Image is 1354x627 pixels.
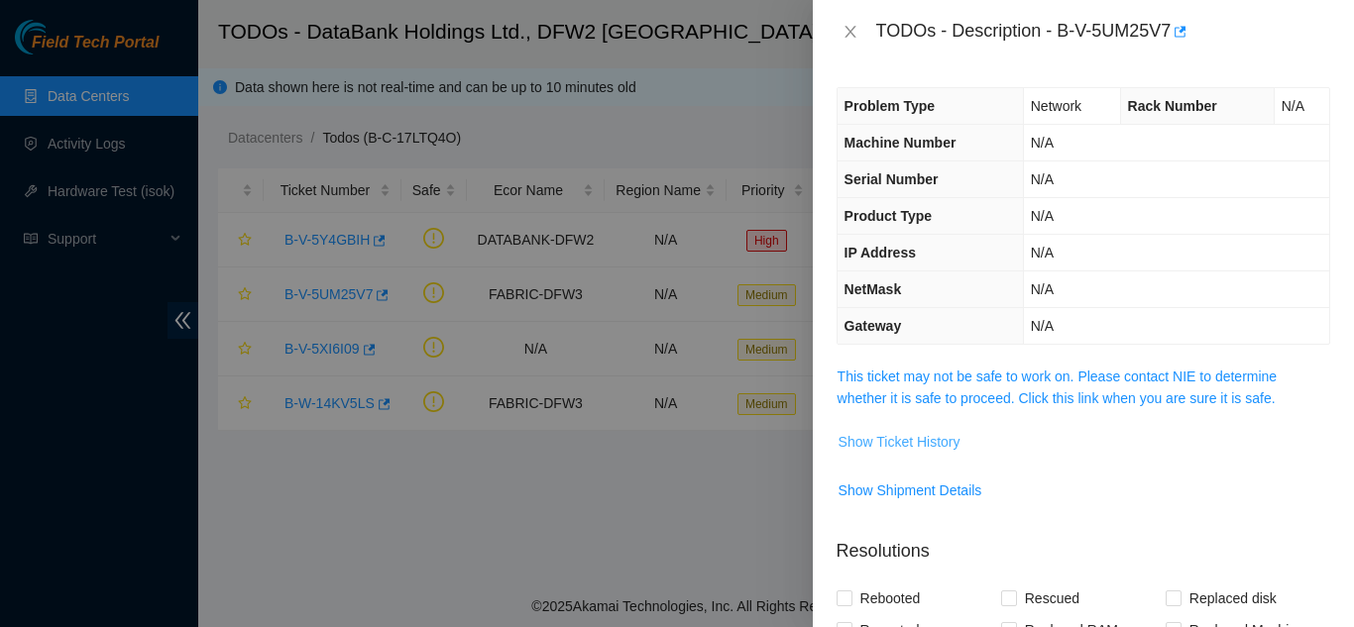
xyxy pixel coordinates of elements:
span: N/A [1031,135,1054,151]
span: Problem Type [845,98,936,114]
span: Serial Number [845,171,939,187]
span: N/A [1031,208,1054,224]
span: Show Ticket History [839,431,960,453]
span: Show Shipment Details [839,479,982,501]
button: Show Ticket History [838,426,961,458]
span: N/A [1031,245,1054,261]
div: TODOs - Description - B-V-5UM25V7 [876,16,1330,48]
span: Rebooted [852,582,929,614]
span: Product Type [845,208,932,224]
span: Network [1031,98,1081,114]
span: close [843,24,858,40]
span: Rack Number [1128,98,1217,114]
a: This ticket may not be safe to work on. Please contact NIE to determine whether it is safe to pro... [838,368,1278,406]
span: Gateway [845,318,902,334]
span: N/A [1031,171,1054,187]
span: Rescued [1017,582,1087,614]
span: N/A [1031,318,1054,334]
span: Replaced disk [1182,582,1285,614]
span: N/A [1031,281,1054,297]
button: Show Shipment Details [838,474,983,506]
span: Machine Number [845,135,957,151]
p: Resolutions [837,522,1330,565]
span: NetMask [845,281,902,297]
button: Close [837,23,864,42]
span: N/A [1282,98,1304,114]
span: IP Address [845,245,916,261]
